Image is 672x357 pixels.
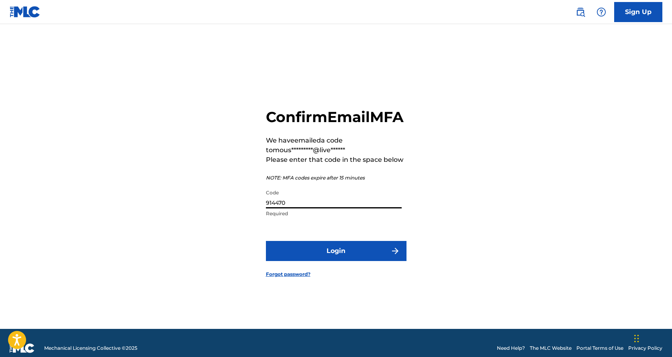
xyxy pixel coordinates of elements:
[10,343,35,353] img: logo
[266,108,406,126] h2: Confirm Email MFA
[572,4,588,20] a: Public Search
[593,4,609,20] div: Help
[266,241,406,261] button: Login
[266,155,406,165] p: Please enter that code in the space below
[266,174,406,182] p: NOTE: MFA codes expire after 15 minutes
[576,7,585,17] img: search
[530,345,572,352] a: The MLC Website
[596,7,606,17] img: help
[266,210,402,217] p: Required
[390,246,400,256] img: f7272a7cc735f4ea7f67.svg
[497,345,525,352] a: Need Help?
[266,271,310,278] a: Forgot password?
[44,345,137,352] span: Mechanical Licensing Collective © 2025
[628,345,662,352] a: Privacy Policy
[576,345,623,352] a: Portal Terms of Use
[614,2,662,22] a: Sign Up
[634,326,639,351] div: Drag
[10,6,41,18] img: MLC Logo
[632,318,672,357] iframe: Chat Widget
